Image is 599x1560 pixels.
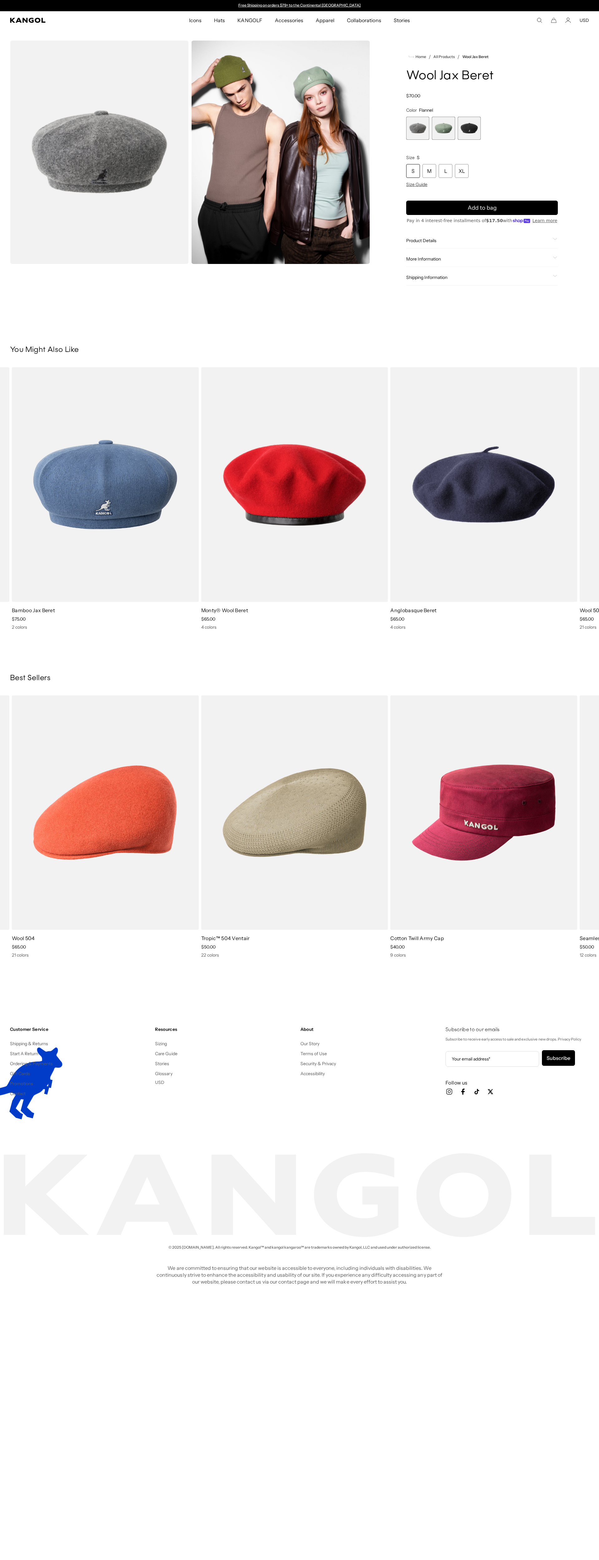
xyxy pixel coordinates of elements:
[199,695,388,958] div: 2 of 10
[432,117,455,140] div: 2 of 3
[390,607,436,613] a: Anglobasque Beret
[390,367,577,602] img: Anglobasque Beret
[409,54,426,60] a: Home
[201,624,388,630] div: 4 colors
[10,41,189,264] img: color-flannel
[10,1081,33,1086] a: Promotions
[390,935,444,941] a: Cotton Twill Army Cap
[235,3,364,8] div: Announcement
[12,616,26,622] span: $75.00
[433,55,455,59] a: All Products
[12,952,199,958] div: 21 colors
[300,1071,325,1076] a: Accessibility
[406,256,550,262] span: More Information
[580,944,594,950] span: $50.00
[9,695,199,958] div: 1 of 10
[417,155,420,160] span: S
[183,11,208,29] a: Icons
[316,11,334,29] span: Apparel
[446,1079,589,1086] h3: Follow us
[300,1026,441,1032] h4: About
[580,17,589,23] button: USD
[155,1061,169,1066] a: Stories
[406,155,415,160] span: Size
[388,367,577,630] div: 3 of 5
[458,117,481,140] label: Black
[12,695,199,930] img: Wool 504
[390,616,404,622] span: $65.00
[455,164,469,178] div: XL
[580,616,594,622] span: $65.00
[201,944,216,950] span: $50.00
[455,53,460,61] li: /
[300,1051,327,1056] a: Terms of Use
[12,624,199,630] div: 2 colors
[406,69,558,83] h1: Wool Jax Beret
[201,695,388,930] img: Tropic™ 504 Ventair
[231,11,268,29] a: KANGOLF
[155,1041,167,1046] a: Sizing
[214,11,225,29] span: Hats
[199,367,388,630] div: 2 of 5
[12,935,35,941] a: Wool 504
[155,1071,172,1076] a: Glossary
[347,11,381,29] span: Collaborations
[406,238,550,243] span: Product Details
[406,117,429,140] div: 1 of 3
[10,18,125,23] a: Kangol
[201,607,248,613] a: Monty® Wool Beret
[201,616,215,622] span: $65.00
[10,674,589,683] h3: Best Sellers
[446,1036,589,1043] p: Subscribe to receive early access to sale and exclusive new drops. Privacy Policy
[341,11,387,29] a: Collaborations
[155,1026,295,1032] h4: Resources
[394,11,410,29] span: Stories
[462,55,489,59] a: Wool Jax Beret
[10,1091,26,1096] a: Contact
[235,3,364,8] div: 1 of 2
[10,1061,53,1066] a: Ordering & Payments
[191,41,370,264] img: wool jax beret in sage green
[432,117,455,140] label: Sage Green
[238,3,361,7] a: Free Shipping on orders $79+ to the Continental [GEOGRAPHIC_DATA]
[10,1051,38,1056] a: Start A Return
[10,1071,30,1076] a: Gift Cards
[201,952,388,958] div: 22 colors
[414,55,426,59] span: Home
[406,117,429,140] label: Flannel
[390,624,577,630] div: 4 colors
[422,164,436,178] div: M
[565,17,571,23] a: Account
[235,3,364,8] slideshow-component: Announcement bar
[406,201,558,215] button: Add to bag
[201,367,388,602] img: Monty® Wool Beret
[10,1041,48,1046] a: Shipping & Returns
[300,1041,319,1046] a: Our Story
[10,41,370,264] product-gallery: Gallery Viewer
[10,1026,150,1032] h4: Customer Service
[9,367,199,630] div: 1 of 5
[406,275,550,280] span: Shipping Information
[309,11,341,29] a: Apparel
[275,11,303,29] span: Accessories
[12,367,199,602] img: Bamboo Jax Beret
[446,1026,589,1033] h4: Subscribe to our emails
[390,944,405,950] span: $40.00
[387,11,416,29] a: Stories
[269,11,309,29] a: Accessories
[439,164,452,178] div: L
[388,695,577,958] div: 3 of 10
[551,17,557,23] button: Cart
[390,695,577,930] img: Cotton Twill Army Cap
[10,345,589,355] h3: You Might Also Like
[419,107,433,113] span: Flannel
[468,204,497,212] span: Add to bag
[390,952,577,958] div: 9 colors
[237,11,262,29] span: KANGOLF
[406,164,420,178] div: S
[155,1051,177,1056] a: Care Guide
[406,182,427,187] span: Size Guide
[426,53,431,61] li: /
